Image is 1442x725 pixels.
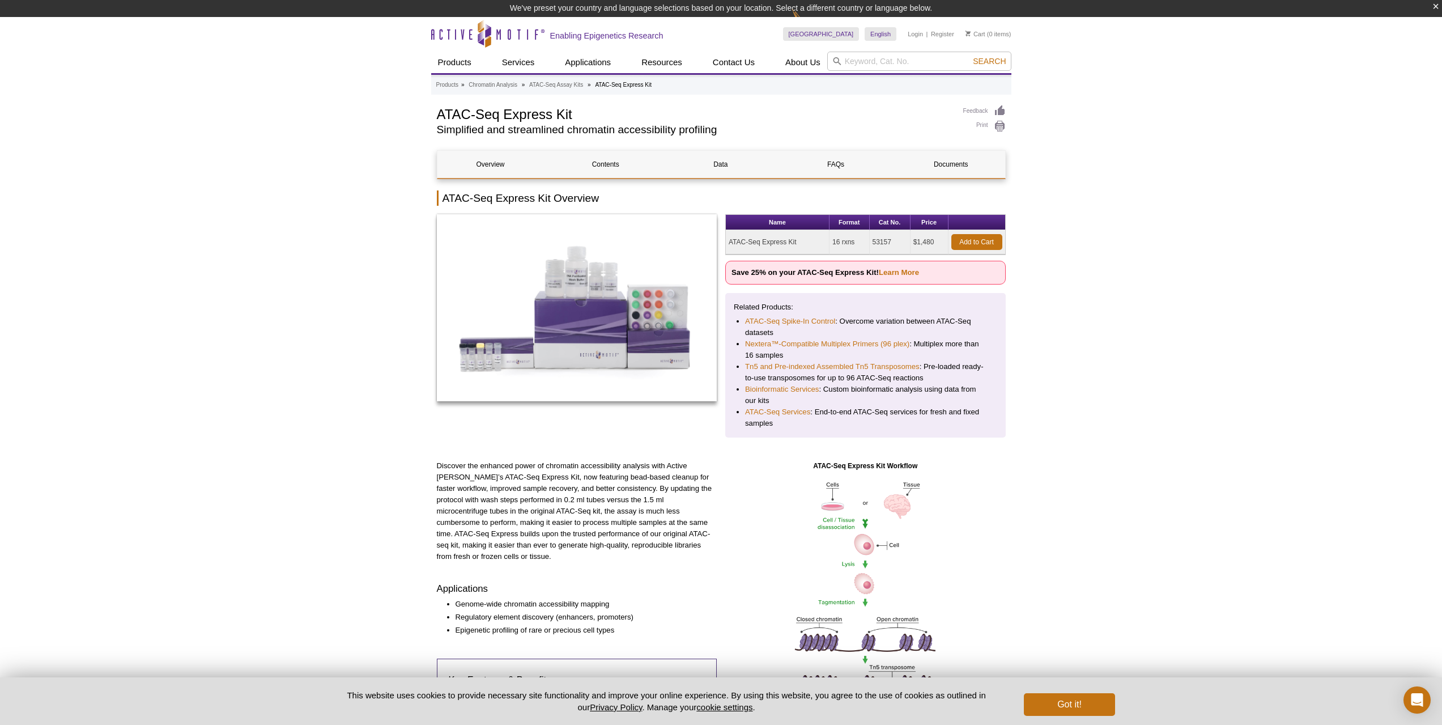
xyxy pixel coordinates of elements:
h2: ATAC-Seq Express Kit Overview [437,190,1006,206]
a: Overview [437,151,544,178]
li: Epigenetic profiling of rare or precious cell types [456,625,706,636]
a: Privacy Policy [590,702,642,712]
td: 16 rxns [830,230,870,255]
p: Discover the enhanced power of chromatin accessibility analysis with Active [PERSON_NAME]’s ATAC-... [437,460,717,562]
h3: Key Features & Benefits [449,673,705,687]
strong: Save 25% on your ATAC-Seq Express Kit! [731,268,919,277]
a: Feedback [963,105,1006,117]
li: Genome-wide chromatin accessibility mapping [456,599,706,610]
a: Documents [897,151,1004,178]
a: Add to Cart [951,234,1002,250]
a: ATAC-Seq Assay Kits [529,80,583,90]
div: Open Intercom Messenger [1403,686,1431,714]
th: Price [911,215,948,230]
a: Applications [558,52,618,73]
button: cookie settings [696,702,752,712]
a: Register [931,30,954,38]
h3: Applications [437,582,717,596]
li: » [461,82,465,88]
a: Contact Us [706,52,762,73]
li: : End-to-end ATAC-Seq services for fresh and fixed samples [745,406,986,429]
a: [GEOGRAPHIC_DATA] [783,27,860,41]
li: : Multiplex more than 16 samples [745,338,986,361]
a: ATAC-Seq Spike-In Control [745,316,835,327]
td: $1,480 [911,230,948,255]
li: ATAC-Seq Express Kit [595,82,652,88]
li: » [588,82,591,88]
a: Nextera™-Compatible Multiplex Primers (96 plex) [745,338,909,350]
a: Login [908,30,923,38]
a: Resources [635,52,689,73]
a: Chromatin Analysis [469,80,517,90]
li: : Overcome variation between ATAC-Seq datasets [745,316,986,338]
input: Keyword, Cat. No. [827,52,1011,71]
button: Search [969,56,1009,66]
td: 53157 [870,230,911,255]
li: : Pre-loaded ready-to-use transposomes for up to 96 ATAC-Seq reactions [745,361,986,384]
th: Name [726,215,830,230]
th: Cat No. [870,215,911,230]
p: Related Products: [734,302,997,313]
a: Data [667,151,774,178]
a: Learn More [879,268,919,277]
h2: Simplified and streamlined chromatin accessibility profiling [437,125,952,135]
a: About Us [779,52,827,73]
h2: Enabling Epigenetics Research [550,31,663,41]
img: Your Cart [965,31,971,36]
th: Format [830,215,870,230]
li: : Custom bioinformatic analysis using data from our kits [745,384,986,406]
li: (0 items) [965,27,1011,41]
a: Products [431,52,478,73]
img: ATAC-Seq Express Kit [437,214,717,401]
span: Search [973,57,1006,66]
li: | [926,27,928,41]
a: Print [963,120,1006,133]
a: Cart [965,30,985,38]
a: FAQs [782,151,889,178]
img: Change Here [792,9,822,35]
button: Got it! [1024,693,1115,716]
p: This website uses cookies to provide necessary site functionality and improve your online experie... [327,689,1006,713]
a: ATAC-Seq Services [745,406,810,418]
a: Services [495,52,542,73]
a: English [865,27,896,41]
h1: ATAC-Seq Express Kit [437,105,952,122]
a: Tn5 and Pre-indexed Assembled Tn5 Transposomes [745,361,920,372]
a: Products [436,80,458,90]
td: ATAC-Seq Express Kit [726,230,830,255]
li: » [522,82,525,88]
a: Contents [552,151,659,178]
a: Bioinformatic Services [745,384,819,395]
li: Regulatory element discovery (enhancers, promoters) [456,612,706,623]
strong: ATAC-Seq Express Kit Workflow [813,462,917,470]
